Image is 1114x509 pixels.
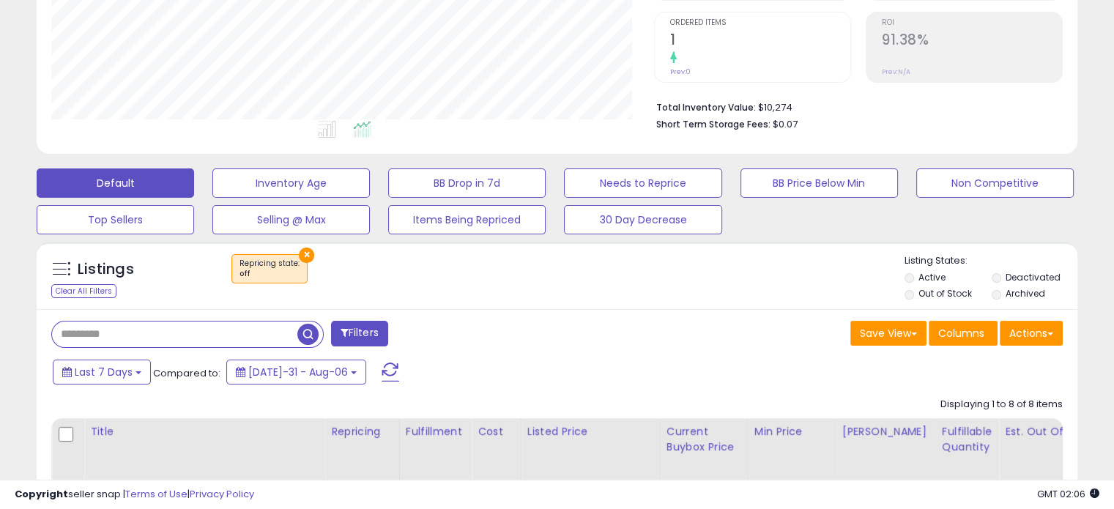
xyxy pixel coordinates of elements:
button: × [299,248,314,263]
div: Current Buybox Price [666,424,742,455]
h5: Listings [78,259,134,280]
label: Deactivated [1005,271,1060,283]
button: Last 7 Days [53,360,151,384]
a: Privacy Policy [190,487,254,501]
b: Short Term Storage Fees: [656,118,770,130]
button: Needs to Reprice [564,168,721,198]
span: Repricing state : [239,258,300,280]
div: [PERSON_NAME] [842,424,929,439]
button: Filters [331,321,388,346]
div: Title [90,424,319,439]
div: Fulfillable Quantity [942,424,992,455]
button: BB Drop in 7d [388,168,546,198]
h2: 91.38% [882,31,1062,51]
button: Inventory Age [212,168,370,198]
button: Actions [1000,321,1063,346]
li: $10,274 [656,97,1052,115]
div: off [239,269,300,279]
a: Terms of Use [125,487,187,501]
span: Columns [938,326,984,341]
div: Listed Price [527,424,654,439]
div: Fulfillment [406,424,465,439]
div: Repricing [331,424,393,439]
button: Default [37,168,194,198]
button: Columns [929,321,998,346]
button: 30 Day Decrease [564,205,721,234]
small: Prev: 0 [670,67,691,76]
div: Clear All Filters [51,284,116,298]
label: Archived [1005,287,1044,300]
button: BB Price Below Min [740,168,898,198]
button: Non Competitive [916,168,1074,198]
label: Active [918,271,946,283]
span: Compared to: [153,366,220,380]
span: $0.07 [773,117,798,131]
div: Min Price [754,424,830,439]
small: Prev: N/A [882,67,910,76]
label: Out of Stock [918,287,972,300]
button: Top Sellers [37,205,194,234]
span: [DATE]-31 - Aug-06 [248,365,348,379]
span: Ordered Items [670,19,850,27]
span: 2025-08-14 02:06 GMT [1037,487,1099,501]
button: Selling @ Max [212,205,370,234]
div: Displaying 1 to 8 of 8 items [940,398,1063,412]
span: Last 7 Days [75,365,133,379]
div: seller snap | | [15,488,254,502]
button: [DATE]-31 - Aug-06 [226,360,366,384]
b: Total Inventory Value: [656,101,756,114]
span: ROI [882,19,1062,27]
div: Cost [478,424,515,439]
h2: 1 [670,31,850,51]
button: Items Being Repriced [388,205,546,234]
button: Save View [850,321,927,346]
p: Listing States: [905,254,1077,268]
strong: Copyright [15,487,68,501]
